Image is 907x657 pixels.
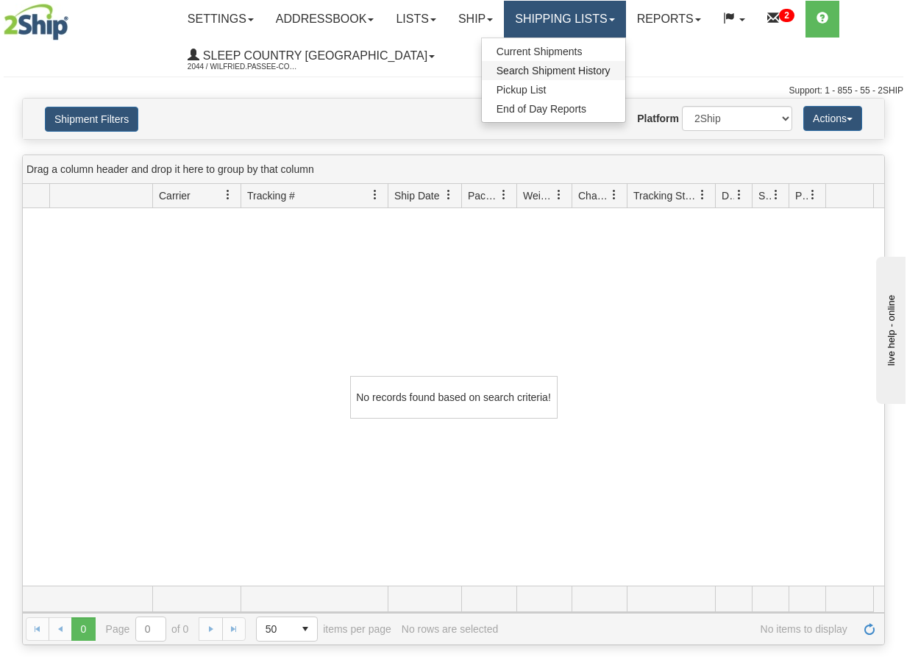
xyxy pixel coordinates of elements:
a: Refresh [858,617,881,641]
span: Sleep Country [GEOGRAPHIC_DATA] [199,49,427,62]
span: Delivery Status [722,188,734,203]
span: Carrier [159,188,191,203]
label: Platform [637,111,679,126]
span: items per page [256,617,391,642]
button: Shipment Filters [45,107,138,132]
a: 2 [756,1,805,38]
a: Pickup Status filter column settings [800,182,825,207]
a: Search Shipment History [482,61,625,80]
a: Tracking Status filter column settings [690,182,715,207]
span: Page of 0 [106,617,189,642]
span: End of Day Reports [497,103,586,115]
a: Pickup List [482,80,625,99]
span: Packages [468,188,499,203]
iframe: chat widget [873,253,906,403]
a: Reports [626,1,712,38]
div: Support: 1 - 855 - 55 - 2SHIP [4,85,903,97]
a: Current Shipments [482,42,625,61]
span: Page 0 [71,617,95,641]
a: Tracking # filter column settings [363,182,388,207]
span: 2044 / Wilfried.Passee-Coutrin [188,60,298,74]
span: Search Shipment History [497,65,611,77]
span: Page sizes drop down [256,617,318,642]
span: No items to display [508,623,847,635]
div: live help - online [11,13,136,24]
a: Addressbook [265,1,385,38]
a: Charge filter column settings [602,182,627,207]
img: logo2044.jpg [4,4,68,40]
span: Tracking # [247,188,295,203]
a: Shipment Issues filter column settings [764,182,789,207]
a: Delivery Status filter column settings [727,182,752,207]
span: Current Shipments [497,46,583,57]
span: select [294,617,317,641]
span: Ship Date [394,188,439,203]
a: Ship Date filter column settings [436,182,461,207]
span: Shipment Issues [758,188,771,203]
sup: 2 [779,9,794,22]
span: Pickup Status [795,188,808,203]
span: Tracking Status [633,188,697,203]
a: Packages filter column settings [491,182,516,207]
button: Actions [803,106,862,131]
span: Charge [578,188,609,203]
div: No rows are selected [402,623,499,635]
span: Pickup List [497,84,547,96]
a: Shipping lists [504,1,625,38]
span: Weight [523,188,554,203]
a: Lists [385,1,447,38]
a: End of Day Reports [482,99,625,118]
div: grid grouping header [23,155,884,184]
a: Settings [177,1,265,38]
a: Sleep Country [GEOGRAPHIC_DATA] 2044 / Wilfried.Passee-Coutrin [177,38,446,74]
a: Ship [447,1,504,38]
span: 50 [266,622,285,636]
div: No records found based on search criteria! [350,376,558,419]
a: Carrier filter column settings [216,182,241,207]
a: Weight filter column settings [547,182,572,207]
